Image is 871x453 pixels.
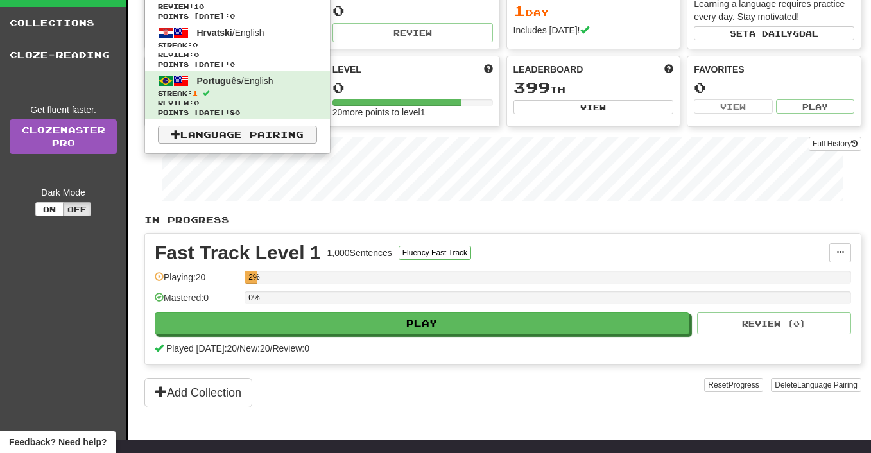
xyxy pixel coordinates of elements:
[193,41,198,49] span: 0
[484,63,493,76] span: Score more points to level up
[145,23,330,71] a: Hrvatski/EnglishStreak:0 Review:0Points [DATE]:0
[399,246,471,260] button: Fluency Fast Track
[327,246,392,259] div: 1,000 Sentences
[63,202,91,216] button: Off
[145,71,330,119] a: Português/EnglishStreak:1 Review:0Points [DATE]:80
[193,89,198,97] span: 1
[158,60,317,69] span: Points [DATE]: 0
[239,343,270,354] span: New: 20
[513,78,550,96] span: 399
[158,98,317,108] span: Review: 0
[158,108,317,117] span: Points [DATE]: 80
[513,1,526,19] span: 1
[158,50,317,60] span: Review: 0
[197,76,241,86] span: Português
[797,380,858,389] span: Language Pairing
[9,436,107,449] span: Open feedback widget
[272,343,309,354] span: Review: 0
[749,29,793,38] span: a daily
[158,12,317,21] span: Points [DATE]: 0
[155,291,238,312] div: Mastered: 0
[248,271,257,284] div: 2%
[10,103,117,116] div: Get fluent faster.
[729,380,759,389] span: Progress
[704,378,763,392] button: ResetProgress
[197,28,264,38] span: / English
[332,106,493,119] div: 20 more points to level 1
[694,80,854,96] div: 0
[155,312,689,334] button: Play
[144,378,252,407] button: Add Collection
[513,100,674,114] button: View
[664,63,673,76] span: This week in points, UTC
[776,99,854,114] button: Play
[694,99,772,114] button: View
[158,40,317,50] span: Streak:
[155,243,321,262] div: Fast Track Level 1
[513,3,674,19] div: Day
[197,76,273,86] span: / English
[158,2,317,12] span: Review: 10
[513,63,583,76] span: Leaderboard
[513,24,674,37] div: Includes [DATE]!
[158,126,317,144] a: Language Pairing
[332,3,493,19] div: 0
[513,80,674,96] div: th
[155,271,238,292] div: Playing: 20
[144,214,861,226] p: In Progress
[771,378,861,392] button: DeleteLanguage Pairing
[332,23,493,42] button: Review
[10,119,117,154] a: ClozemasterPro
[270,343,273,354] span: /
[332,63,361,76] span: Level
[166,343,237,354] span: Played [DATE]: 20
[237,343,239,354] span: /
[809,137,861,151] button: Full History
[35,202,64,216] button: On
[197,28,232,38] span: Hrvatski
[694,26,854,40] button: Seta dailygoal
[697,312,851,334] button: Review (0)
[10,186,117,199] div: Dark Mode
[694,63,854,76] div: Favorites
[158,89,317,98] span: Streak:
[332,80,493,96] div: 0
